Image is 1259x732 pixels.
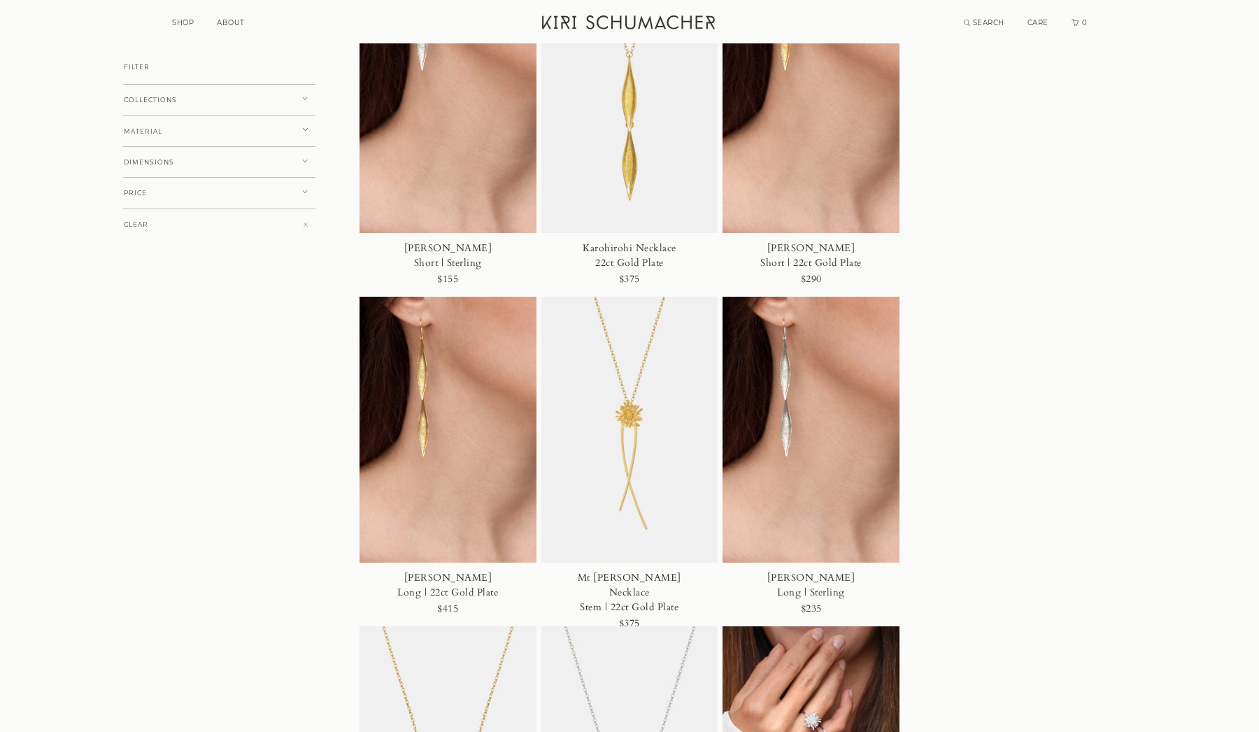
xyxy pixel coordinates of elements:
[541,297,718,626] a: Mt [PERSON_NAME] NecklaceStem | 22ct Gold Plate$375
[755,241,868,270] div: [PERSON_NAME] Short | 22ct Gold Plate
[573,570,686,614] div: Mt [PERSON_NAME] Necklace Stem | 22ct Gold Plate
[801,270,822,289] div: $290
[1027,18,1048,27] a: CARE
[124,221,148,228] span: CLEAR
[123,84,315,116] button: COLLECTIONS
[723,297,899,626] a: [PERSON_NAME]Long | Sterling$235
[801,600,822,619] div: $235
[360,297,536,626] a: [PERSON_NAME]Long | 22ct Gold Plate$415
[541,297,718,563] img: Mt Cook Lily Necklace Stem | 22ct Gold Plate
[124,190,147,197] span: PRICE
[1081,18,1088,27] span: 0
[619,270,640,289] div: $375
[964,18,1004,27] a: Search
[124,159,174,166] span: DIMENSIONS
[123,115,315,148] button: MATERIAL
[124,64,150,71] span: FILTER
[392,570,505,600] div: [PERSON_NAME] Long | 22ct Gold Plate
[123,177,315,209] button: PRICE
[619,614,640,633] div: $375
[123,146,315,178] button: DIMENSIONS
[124,97,177,104] span: COLLECTIONS
[437,270,458,289] div: $155
[573,241,686,270] div: Karohirohi Necklace 22ct Gold Plate
[755,570,868,600] div: [PERSON_NAME] Long | Sterling
[437,600,458,619] div: $415
[172,18,194,27] a: SHOP
[392,241,505,270] div: [PERSON_NAME] Short | Sterling
[217,18,245,27] a: ABOUT
[124,128,162,135] span: MATERIAL
[534,7,726,42] a: Kiri Schumacher Home
[1072,18,1088,27] a: Cart
[123,209,315,241] button: CLEAR
[973,18,1004,27] span: SEARCH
